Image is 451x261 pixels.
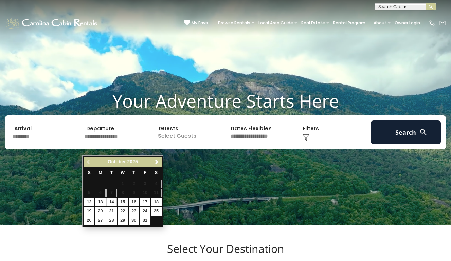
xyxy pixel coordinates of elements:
span: Sunday [88,170,90,175]
h1: Your Adventure Starts Here [5,90,446,111]
a: About [370,18,390,28]
a: 12 [84,198,94,206]
a: My Favs [184,20,208,26]
a: Owner Login [391,18,423,28]
a: 17 [140,198,150,206]
a: 30 [129,216,139,225]
button: Search [371,120,441,144]
a: 18 [151,198,162,206]
a: 21 [106,207,117,216]
a: 20 [95,207,106,216]
a: Local Area Guide [255,18,296,28]
span: Next [154,159,160,165]
a: 29 [118,216,128,225]
span: Monday [98,170,102,175]
a: Browse Rentals [215,18,254,28]
img: search-regular-white.png [419,128,428,136]
img: filter--v1.png [303,134,309,141]
a: 26 [84,216,94,225]
a: 14 [106,198,117,206]
a: 13 [95,198,106,206]
span: October [108,159,126,164]
a: 24 [140,207,150,216]
span: Thursday [132,170,135,175]
span: Friday [144,170,146,175]
span: Saturday [155,170,158,175]
a: 28 [106,216,117,225]
a: Rental Program [330,18,369,28]
a: 15 [118,198,128,206]
img: phone-regular-white.png [429,20,435,26]
a: 23 [129,207,139,216]
span: My Favs [192,20,208,26]
a: Real Estate [298,18,328,28]
a: 31 [140,216,150,225]
a: 16 [129,198,139,206]
a: 25 [151,207,162,216]
span: Wednesday [121,170,125,175]
span: 2025 [127,159,138,164]
img: mail-regular-white.png [439,20,446,26]
a: 27 [95,216,106,225]
span: Tuesday [110,170,113,175]
a: 19 [84,207,94,216]
p: Select Guests [155,120,224,144]
a: 22 [118,207,128,216]
img: White-1-1-2.png [5,16,99,30]
a: Next [152,158,161,166]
